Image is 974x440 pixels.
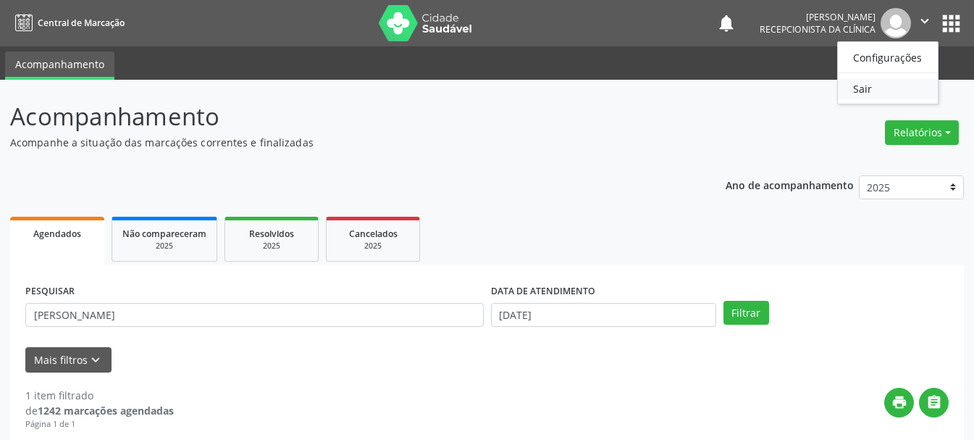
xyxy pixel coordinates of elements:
[919,388,949,418] button: 
[10,135,678,150] p: Acompanhe a situação das marcações correntes e finalizadas
[491,303,716,328] input: Selecione um intervalo
[25,388,174,403] div: 1 item filtrado
[491,281,595,303] label: DATA DE ATENDIMENTO
[10,11,125,35] a: Central de Marcação
[881,8,911,38] img: img
[926,394,942,410] i: 
[25,347,112,373] button: Mais filtroskeyboard_arrow_down
[760,11,876,23] div: [PERSON_NAME]
[838,47,938,67] a: Configurações
[837,41,939,104] ul: 
[723,301,769,325] button: Filtrar
[25,418,174,431] div: Página 1 de 1
[726,175,854,194] p: Ano de acompanhamento
[891,394,907,410] i: print
[25,403,174,418] div: de
[122,241,206,252] div: 2025
[917,13,933,29] i: 
[25,281,75,303] label: PESQUISAR
[235,241,308,252] div: 2025
[25,303,484,328] input: Nome, CNS
[349,228,398,240] span: Cancelados
[38,404,174,418] strong: 1242 marcações agendadas
[716,13,736,33] button: notifications
[249,228,294,240] span: Resolvidos
[911,8,939,38] button: 
[760,23,876,36] span: Recepcionista da clínica
[337,241,409,252] div: 2025
[10,99,678,135] p: Acompanhamento
[885,120,959,145] button: Relatórios
[838,78,938,99] a: Sair
[122,228,206,240] span: Não compareceram
[38,17,125,29] span: Central de Marcação
[5,51,114,80] a: Acompanhamento
[88,352,104,368] i: keyboard_arrow_down
[33,228,81,240] span: Agendados
[939,11,964,36] button: apps
[884,388,914,418] button: print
